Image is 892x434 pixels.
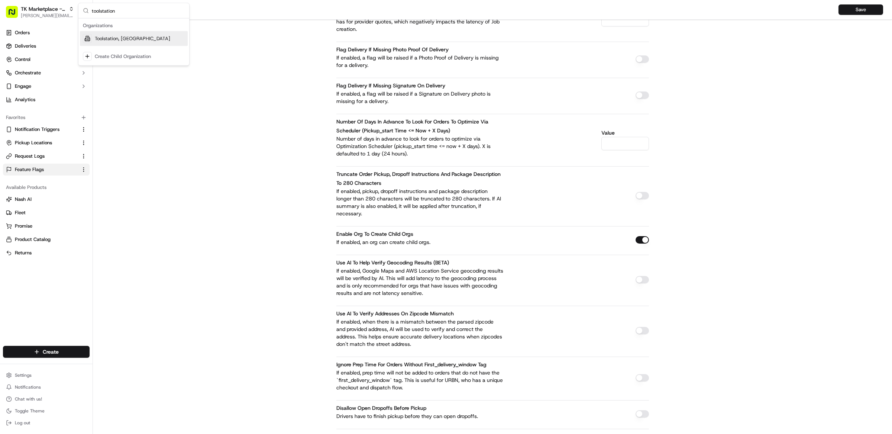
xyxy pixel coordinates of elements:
[15,250,32,256] span: Returns
[62,115,64,121] span: •
[7,7,22,22] img: Nash
[6,166,78,173] a: Feature Flags
[15,56,30,63] span: Control
[7,71,21,84] img: 1736555255976-a54dd68f-1ca7-489b-9aae-adbdc363a1c4
[3,164,90,176] button: Feature Flags
[3,418,90,428] button: Log out
[3,54,90,65] button: Control
[80,20,188,31] div: Organizations
[6,250,87,256] a: Returns
[21,13,74,19] span: [PERSON_NAME][EMAIL_ADDRESS][DOMAIN_NAME]
[62,135,64,141] span: •
[7,128,19,140] img: Ami Wang
[15,396,42,402] span: Chat with us!
[3,382,90,392] button: Notifications
[3,193,90,205] button: Nash AI
[15,384,41,390] span: Notifications
[3,137,90,149] button: Pickup Locations
[3,207,90,219] button: Fleet
[33,78,102,84] div: We're available if you need us!
[15,420,30,426] span: Log out
[3,94,90,106] a: Analytics
[7,108,19,120] img: Tiffany Volk
[15,166,57,174] span: Knowledge Base
[601,130,649,135] label: Value
[336,54,504,69] p: If enabled, a flag will be raised if a Photo Proof of Delivery is missing for a delivery.
[15,139,52,146] span: Pickup Locations
[336,118,488,134] label: Number of days in advance to look for orders to optimize via scheduler (pickup_start time <= now ...
[336,135,504,157] p: Number of days in advance to look for orders to optimize via Optimization Scheduler (pickup_start...
[6,126,78,133] a: Notification Triggers
[3,112,90,123] div: Favorites
[66,115,81,121] span: [DATE]
[102,5,838,14] h1: Feature Flags
[33,71,122,78] div: Start new chat
[66,135,81,141] span: [DATE]
[3,181,90,193] div: Available Products
[3,234,90,245] button: Product Catalog
[6,139,78,146] a: Pickup Locations
[15,223,32,229] span: Promise
[23,115,60,121] span: [PERSON_NAME]
[15,166,44,173] span: Feature Flags
[6,223,87,229] a: Promise
[3,27,90,39] a: Orders
[336,187,504,217] p: If enabled, pickup, dropoff instructions and package description longer than 280 characters will ...
[3,150,90,162] button: Request Logs
[23,135,60,141] span: [PERSON_NAME]
[336,369,504,391] p: If enabled, prep time will not be added to orders that do not have the `first_delivery_window` ta...
[21,5,66,13] button: TK Marketplace - TKD
[336,267,504,297] p: If enabled, Google Maps and AWS Location Service geocoding results will be verified by AI. This w...
[3,3,77,21] button: TK Marketplace - TKD[PERSON_NAME][EMAIL_ADDRESS][DOMAIN_NAME]
[336,82,445,89] label: Flag delivery if missing Signature on Delivery
[336,310,454,317] label: Use AI to verify addresses on zipcode mismatch
[7,97,50,103] div: Past conversations
[3,370,90,380] button: Settings
[15,126,59,133] span: Notification Triggers
[15,96,35,103] span: Analytics
[115,95,135,104] button: See all
[15,236,51,243] span: Product Catalog
[15,83,31,90] span: Engage
[43,348,59,356] span: Create
[74,184,90,190] span: Pylon
[16,71,29,84] img: 4037041995827_4c49e92c6e3ed2e3ec13_72.png
[15,372,32,378] span: Settings
[336,259,449,266] label: Use AI to help verify geocoding results (BETA)
[336,405,426,411] label: Disallow open dropoffs before pickup
[336,361,487,368] label: Ignore prep time for orders without first_delivery_window tag
[838,4,883,15] button: Save
[70,166,119,174] span: API Documentation
[15,153,45,160] span: Request Logs
[95,53,151,60] div: Create Child Organization
[3,80,90,92] button: Engage
[92,3,185,18] input: Search...
[15,70,41,76] span: Orchestrate
[15,43,36,49] span: Deliveries
[3,67,90,79] button: Orchestrate
[15,29,30,36] span: Orders
[336,171,501,186] label: Truncate order pickup, dropoff instructions and package description to 280 characters
[60,163,122,177] a: 💻API Documentation
[3,346,90,358] button: Create
[63,167,69,173] div: 💻
[336,412,504,420] p: Drivers have to finish pickup before they can open dropoffs.
[19,48,134,56] input: Got a question? Start typing here...
[95,35,170,42] span: Toolstation, [GEOGRAPHIC_DATA]
[336,238,504,246] p: If enabled, an org can create child orgs.
[336,46,449,53] label: Flag delivery if missing Photo Proof of Delivery
[3,220,90,232] button: Promise
[6,153,78,160] a: Request Logs
[3,40,90,52] a: Deliveries
[6,236,87,243] a: Product Catalog
[3,406,90,416] button: Toggle Theme
[7,30,135,42] p: Welcome 👋
[3,123,90,135] button: Notification Triggers
[15,209,26,216] span: Fleet
[6,196,87,203] a: Nash AI
[15,196,32,203] span: Nash AI
[6,209,87,216] a: Fleet
[126,73,135,82] button: Start new chat
[78,19,189,65] div: Suggestions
